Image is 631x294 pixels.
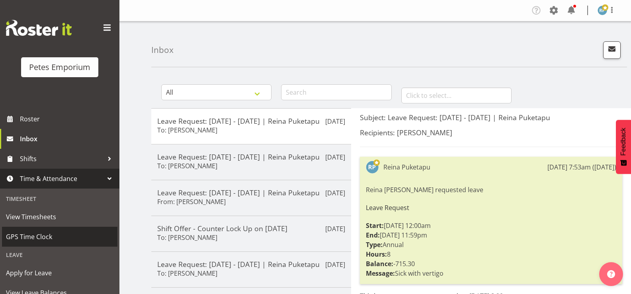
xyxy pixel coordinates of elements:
[6,20,72,36] img: Rosterit website logo
[360,113,622,122] h5: Subject: Leave Request: [DATE] - [DATE] | Reina Puketapu
[157,234,217,241] h6: To: [PERSON_NAME]
[157,152,345,161] h5: Leave Request: [DATE] - [DATE] | Reina Puketapu
[383,162,430,172] div: Reina Puketapu
[151,45,174,55] h4: Inbox
[547,162,616,172] div: [DATE] 7:53am ([DATE])
[157,260,345,269] h5: Leave Request: [DATE] - [DATE] | Reina Puketapu
[20,133,115,145] span: Inbox
[2,263,117,283] a: Apply for Leave
[616,120,631,174] button: Feedback - Show survey
[2,247,117,263] div: Leave
[157,198,226,206] h6: From: [PERSON_NAME]
[366,221,384,230] strong: Start:
[157,117,345,125] h5: Leave Request: [DATE] - [DATE] | Reina Puketapu
[6,267,113,279] span: Apply for Leave
[157,269,217,277] h6: To: [PERSON_NAME]
[620,128,627,156] span: Feedback
[325,152,345,162] p: [DATE]
[2,227,117,247] a: GPS Time Clock
[157,224,345,233] h5: Shift Offer - Counter Lock Up on [DATE]
[325,117,345,126] p: [DATE]
[360,128,622,137] h5: Recipients: [PERSON_NAME]
[2,207,117,227] a: View Timesheets
[157,188,345,197] h5: Leave Request: [DATE] - [DATE] | Reina Puketapu
[366,259,393,268] strong: Balance:
[401,88,512,103] input: Click to select...
[2,191,117,207] div: Timesheet
[157,162,217,170] h6: To: [PERSON_NAME]
[366,204,616,211] h6: Leave Request
[366,240,383,249] strong: Type:
[281,84,391,100] input: Search
[20,113,115,125] span: Roster
[325,224,345,234] p: [DATE]
[29,61,90,73] div: Petes Emporium
[6,211,113,223] span: View Timesheets
[325,188,345,198] p: [DATE]
[20,153,104,165] span: Shifts
[157,126,217,134] h6: To: [PERSON_NAME]
[366,231,380,239] strong: End:
[366,269,395,278] strong: Message:
[20,173,104,185] span: Time & Attendance
[325,260,345,269] p: [DATE]
[366,183,616,280] div: Reina [PERSON_NAME] requested leave [DATE] 12:00am [DATE] 11:59pm Annual 8 -715.30 Sick with vertigo
[598,6,607,15] img: reina-puketapu721.jpg
[366,250,387,259] strong: Hours:
[6,231,113,243] span: GPS Time Clock
[607,270,615,278] img: help-xxl-2.png
[366,161,379,173] img: reina-puketapu721.jpg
